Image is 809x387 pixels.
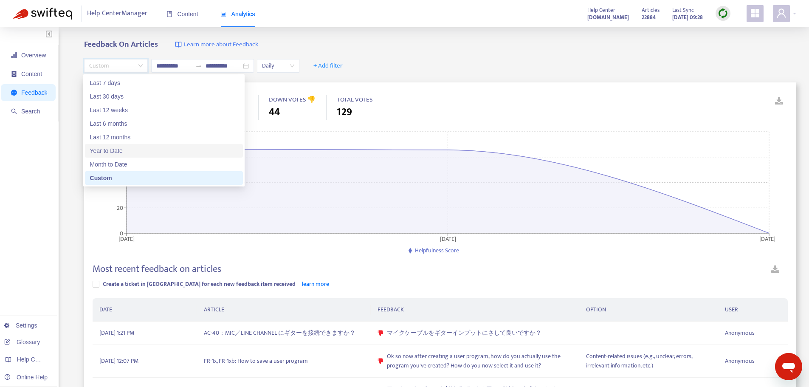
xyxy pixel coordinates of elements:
div: Last 7 days [85,76,243,90]
div: Month to Date [90,160,238,169]
th: USER [718,298,788,322]
span: dislike [378,358,383,364]
span: dislike [378,330,383,336]
span: Helpfulness Score [415,246,459,255]
th: DATE [93,298,197,322]
span: Learn more about Feedback [184,40,258,50]
td: AC-40：MIC／LINE CHANNEL にギターを接続できますか？ [197,322,371,345]
tspan: 0 [120,228,123,238]
span: Help Center Manager [87,6,147,22]
div: Last 30 days [85,90,243,103]
span: Last Sync [672,6,694,15]
span: area-chart [220,11,226,17]
div: Custom [85,171,243,185]
span: container [11,71,17,77]
span: swap-right [195,62,202,69]
div: Last 12 weeks [85,103,243,117]
span: Content [166,11,198,17]
strong: [DOMAIN_NAME] [587,13,629,22]
iframe: メッセージングウィンドウの起動ボタン、進行中の会話 [775,353,802,380]
div: Last 6 months [85,117,243,130]
span: Daily [262,59,294,72]
span: 129 [337,105,352,120]
tspan: [DATE] [440,234,456,243]
strong: [DATE] 09:28 [672,13,703,22]
a: Glossary [4,339,40,345]
a: Online Help [4,374,48,381]
tspan: 20 [117,203,123,213]
div: Last 12 months [85,130,243,144]
span: Analytics [220,11,255,17]
span: [DATE] 1:21 PM [99,328,134,338]
span: message [11,90,17,96]
th: FEEDBACK [371,298,579,322]
span: Help Center [587,6,615,15]
img: image-link [175,41,182,48]
span: Custom [89,59,143,72]
span: user [776,8,786,18]
span: Anonymous [725,356,755,366]
div: Year to Date [85,144,243,158]
span: + Add filter [313,61,343,71]
th: ARTICLE [197,298,371,322]
td: FR-1x, FR-1xb: How to save a user program [197,345,371,378]
span: book [166,11,172,17]
span: TOTAL VOTES [337,94,373,105]
tspan: 40 [116,178,123,187]
b: Feedback On Articles [84,38,158,51]
div: Last 12 weeks [90,105,238,115]
div: Last 6 months [90,119,238,128]
div: Last 30 days [90,92,238,101]
a: learn more [302,279,329,289]
div: Last 12 months [90,133,238,142]
span: Articles [642,6,660,15]
strong: 22884 [642,13,656,22]
span: Feedback [21,89,47,96]
span: appstore [750,8,760,18]
span: Content [21,71,42,77]
div: Year to Date [90,146,238,155]
a: [DOMAIN_NAME] [587,12,629,22]
span: Overview [21,52,46,59]
span: Ok so now after creating a user program, how do you actually use the program you've created? How ... [387,352,572,370]
span: search [11,108,17,114]
span: to [195,62,202,69]
span: Create a ticket in [GEOGRAPHIC_DATA] for each new feedback item received [103,279,296,289]
span: Anonymous [725,328,755,338]
span: Content-related issues (e.g., unclear, errors, irrelevant information, etc.) [586,352,711,370]
span: 44 [269,105,280,120]
th: OPTION [579,298,718,322]
div: Last 7 days [90,78,238,88]
a: Learn more about Feedback [175,40,258,50]
span: Help Centers [17,356,52,363]
span: Search [21,108,40,115]
h4: Most recent feedback on articles [93,263,221,275]
span: マイクケーブルをギターインプットにさして良いですか？ [387,328,541,338]
img: Swifteq [13,8,72,20]
img: sync.dc5367851b00ba804db3.png [718,8,728,19]
div: Month to Date [85,158,243,171]
tspan: [DATE] [118,234,135,243]
span: signal [11,52,17,58]
span: DOWN VOTES 👎 [269,94,316,105]
tspan: [DATE] [760,234,776,243]
span: [DATE] 12:07 PM [99,356,138,366]
a: Settings [4,322,37,329]
div: Custom [90,173,238,183]
button: + Add filter [307,59,349,73]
